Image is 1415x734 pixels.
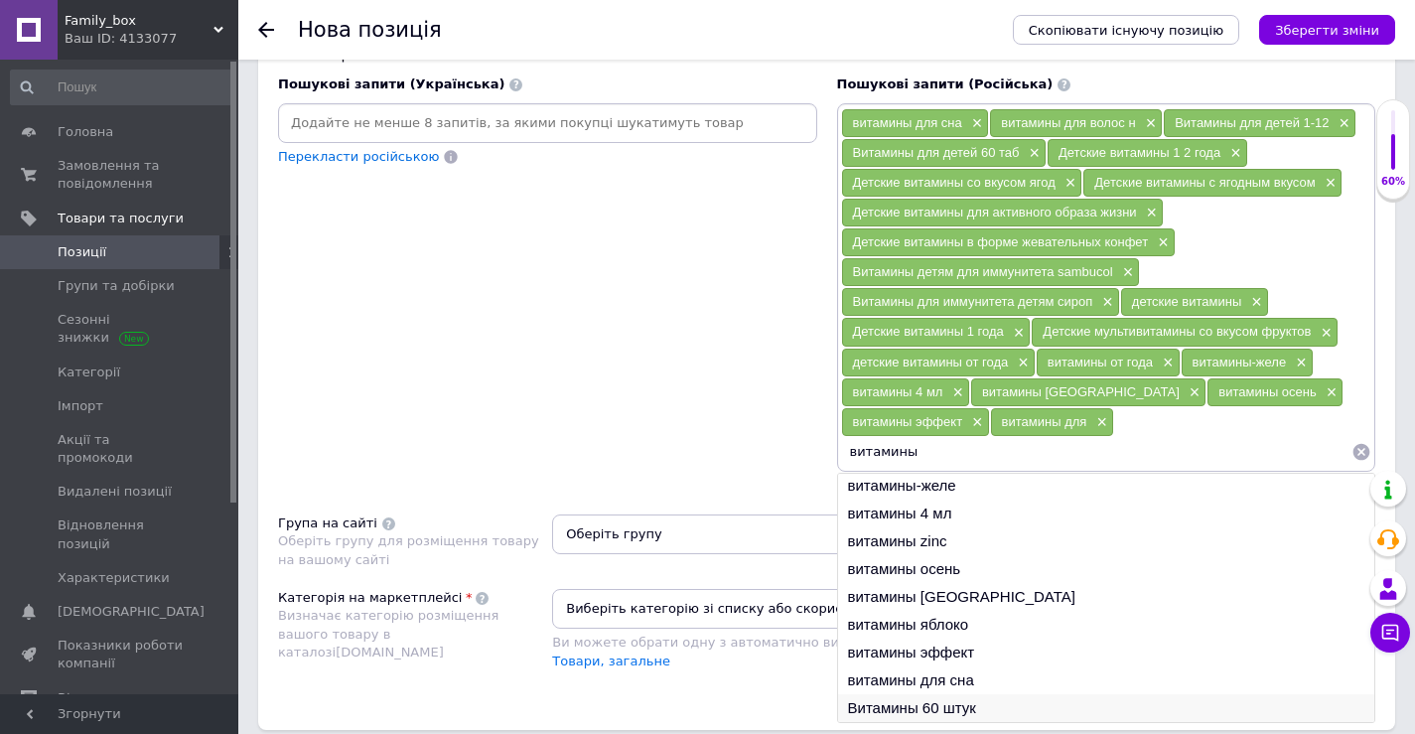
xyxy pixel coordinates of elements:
[1370,613,1410,653] button: Чат з покупцем
[1259,15,1395,45] button: Зберегти зміни
[20,20,368,41] body: Редактор, 87D83759-3784-4E76-BFBC-AB5261C83115
[58,516,184,552] span: Відновлення позицій
[65,12,213,30] span: Family_box
[298,18,442,42] h1: Нова позиція
[1002,414,1087,429] span: витамины для
[1246,294,1262,311] span: ×
[58,483,172,501] span: Видалені позиції
[20,133,368,175] p: Не є лікарським засобом. Перед вживанням проконсультуватися з лікарем.
[1153,234,1169,251] span: ×
[1158,355,1174,371] span: ×
[967,414,983,431] span: ×
[1225,145,1241,162] span: ×
[853,264,1113,279] span: Витамины детям для иммунитета sambucol
[552,654,670,668] a: Товари, загальне
[838,555,1375,583] li: витамины осень
[838,500,1375,527] li: витамины 4 мл
[58,431,184,467] span: Акції та промокоди
[1218,384,1316,399] span: витамины осень
[838,583,1375,611] li: витамины [GEOGRAPHIC_DATA]
[1193,355,1287,369] span: витамины-желе
[1097,294,1113,311] span: ×
[1059,145,1220,160] span: Детские витамины 1 2 года
[1118,264,1134,281] span: ×
[838,527,1375,555] li: витамины zinc
[838,611,1375,639] li: витамины яблоко
[853,175,1056,190] span: Детские витамины со вкусом ягод
[20,79,368,121] p: Може містити компоненти, до яких буде індивідуальна чутливість.
[1009,325,1025,342] span: ×
[838,694,1375,722] li: Витамины 60 штук
[552,514,1375,554] span: Оберіть групу
[1043,324,1311,339] span: Детские мультивитамины со вкусом фруктов
[853,115,962,130] span: витамины для сна
[58,123,113,141] span: Головна
[278,514,377,532] div: Група на сайті
[58,157,184,193] span: Замовлення та повідомлення
[1317,325,1333,342] span: ×
[1377,175,1409,189] div: 60%
[967,115,983,132] span: ×
[1024,145,1040,162] span: ×
[58,637,184,672] span: Показники роботи компанії
[58,603,205,621] span: [DEMOGRAPHIC_DATA]
[1275,23,1379,38] i: Зберегти зміни
[65,30,238,48] div: Ваш ID: 4133077
[58,569,170,587] span: Характеристики
[58,243,106,261] span: Позиції
[837,76,1054,91] span: Пошукові запити (Російська)
[838,472,1375,500] li: витамины-желе
[853,145,1020,160] span: Витамины для детей 60 таб
[1141,115,1157,132] span: ×
[1091,414,1107,431] span: ×
[282,108,813,138] input: Додайте не менше 8 запитів, за якими покупці шукатимуть товар
[278,149,439,164] span: Перекласти російською
[853,355,1009,369] span: детские витамины от года
[947,384,963,401] span: ×
[278,589,462,607] div: Категорія на маркетплейсі
[10,70,234,105] input: Пошук
[278,608,498,659] span: Визначає категорію розміщення вашого товару в каталозі [DOMAIN_NAME]
[20,27,114,42] strong: Попередження
[838,666,1375,694] li: витамины для сна
[1335,115,1350,132] span: ×
[552,634,1375,652] div: Ви можете обрати одну з автоматично визначених категорій
[1321,175,1337,192] span: ×
[982,384,1180,399] span: витамины [GEOGRAPHIC_DATA]
[20,188,368,229] p: Зберігати в сухому та прохолодному місці, бажано при температурі 20–25ºC
[1013,355,1029,371] span: ×
[1322,384,1338,401] span: ×
[1142,205,1158,221] span: ×
[853,414,963,429] span: витамины эффект
[58,689,109,707] span: Відгуки
[258,22,274,38] div: Повернутися назад
[58,397,103,415] span: Імпорт
[853,384,943,399] span: витамины 4 мл
[853,234,1149,249] span: Детские витамины в форме жевательных конфет
[58,311,184,347] span: Сезонні знижки
[853,205,1137,220] span: Детские витамины для активного образа жизни
[1185,384,1201,401] span: ×
[278,76,504,91] span: Пошукові запити (Українська)
[1048,355,1153,369] span: витамины от года
[1029,23,1223,38] span: Скопіювати існуючу позицію
[1013,15,1239,45] button: Скопіювати існуючу позицію
[552,589,1375,629] span: Виберіть категорію зі списку або скористайтеся пошуком
[20,25,368,67] p: Зберігати у недоступному для дітей місці.
[853,294,1093,309] span: Витамины для иммунитета детям сироп
[278,533,539,566] span: Оберіть групу для розміщення товару на вашому сайті
[58,364,120,381] span: Категорії
[838,639,1375,666] li: витамины эффект
[853,324,1004,339] span: Детские витамины 1 года
[1061,175,1076,192] span: ×
[1291,355,1307,371] span: ×
[1132,294,1241,309] span: детские витамины
[1094,175,1315,190] span: Детские витамины с ягодным вкусом
[1001,115,1135,130] span: витамины для волос н
[58,277,175,295] span: Групи та добірки
[1376,99,1410,200] div: 60% Якість заповнення
[1175,115,1329,130] span: Витамины для детей 1-12
[58,210,184,227] span: Товари та послуги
